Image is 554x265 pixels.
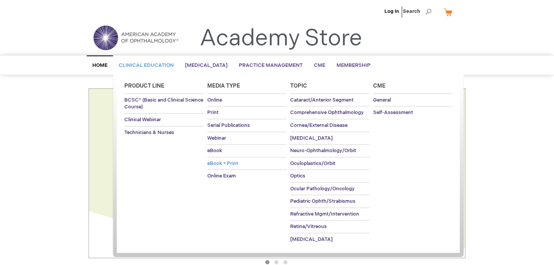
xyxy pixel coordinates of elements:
[290,236,333,242] span: [MEDICAL_DATA]
[119,62,174,68] span: Clinical Education
[290,109,364,116] span: Comprehensive Ophthalmology
[207,160,238,166] span: eBook + Print
[290,173,305,179] span: Optics
[207,109,219,116] span: Print
[207,135,226,141] span: Webinar
[337,62,370,68] span: Membership
[124,129,174,136] span: Technicians & Nurses
[207,122,250,128] span: Serial Publications
[124,117,161,123] span: Clinical Webinar
[290,198,355,204] span: Pediatric Ophth/Strabismus
[265,260,269,264] button: 1 of 3
[290,148,356,154] span: Neuro-Ophthalmology/Orbit
[290,160,335,166] span: Oculoplastics/Orbit
[207,173,236,179] span: Online Exam
[207,148,222,154] span: eBook
[290,186,355,192] span: Ocular Pathology/Oncology
[290,223,327,230] span: Retina/Vitreous
[200,25,362,52] a: Academy Store
[290,83,307,89] span: Topic
[290,135,333,141] span: [MEDICAL_DATA]
[239,62,303,68] span: Practice Management
[207,97,222,103] span: Online
[124,97,203,110] span: BCSC® (Basic and Clinical Science Course)
[384,8,399,14] a: Log In
[207,83,240,89] span: Media Type
[373,97,391,103] span: General
[290,122,347,128] span: Cornea/External Disease
[185,62,228,68] span: [MEDICAL_DATA]
[92,62,107,68] span: Home
[373,109,413,116] span: Self-Assessment
[290,97,354,103] span: Cataract/Anterior Segment
[290,211,359,217] span: Refractive Mgmt/Intervention
[314,62,325,68] span: CME
[373,83,386,89] span: Cme
[283,260,288,264] button: 3 of 3
[274,260,279,264] button: 2 of 3
[124,83,164,89] span: Product Line
[403,4,432,19] span: Search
